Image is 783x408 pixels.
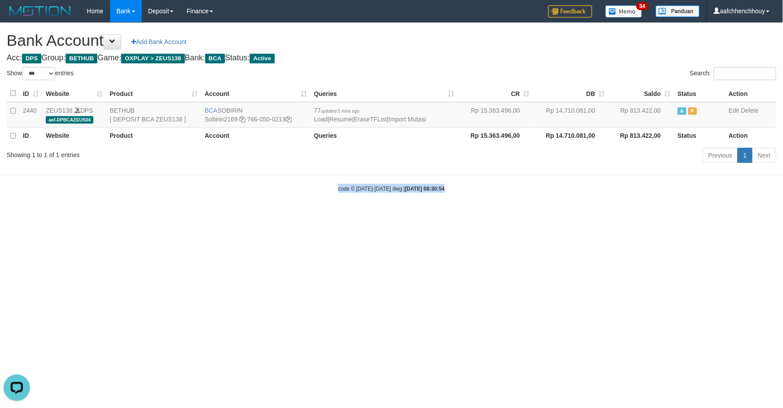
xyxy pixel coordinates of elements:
[205,107,218,114] span: BCA
[703,148,738,163] a: Previous
[354,116,387,123] a: EraseTFList
[690,67,776,80] label: Search:
[458,127,533,144] th: Rp 15.363.496,00
[636,2,648,10] span: 34
[725,85,776,102] th: Action
[19,85,42,102] th: ID: activate to sort column ascending
[22,67,55,80] select: Showentries
[314,107,426,123] span: | | |
[7,67,74,80] label: Show entries
[286,116,292,123] a: Copy 7660500213 to clipboard
[310,85,458,102] th: Queries: activate to sort column ascending
[548,5,592,18] img: Feedback.jpg
[7,4,74,18] img: MOTION_logo.png
[725,127,776,144] th: Action
[19,127,42,144] th: ID
[714,67,776,80] input: Search:
[106,127,201,144] th: Product
[22,54,41,63] span: DPS
[42,102,106,128] td: DPS
[205,54,225,63] span: BCA
[250,54,275,63] span: Active
[240,116,246,123] a: Copy Sobirin2169 to clipboard
[201,85,310,102] th: Account: activate to sort column ascending
[314,107,359,114] span: 77
[310,127,458,144] th: Queries
[66,54,97,63] span: BETHUB
[19,102,42,128] td: 2440
[7,32,776,49] h1: Bank Account
[42,127,106,144] th: Website
[606,5,643,18] img: Button%20Memo.svg
[656,5,700,17] img: panduan.png
[205,116,238,123] a: Sobirin2169
[674,85,725,102] th: Status
[674,127,725,144] th: Status
[741,107,759,114] a: Delete
[201,102,310,128] td: SOBIRIN 766-050-0213
[7,54,776,62] h4: Acc: Group: Game: Bank: Status:
[126,34,192,49] a: Add Bank Account
[609,102,674,128] td: Rp 813.422,00
[106,85,201,102] th: Product: activate to sort column ascending
[7,147,320,159] div: Showing 1 to 1 of 1 entries
[678,107,687,115] span: Active
[46,107,73,114] a: ZEUS138
[533,127,609,144] th: Rp 14.710.081,00
[201,127,310,144] th: Account
[42,85,106,102] th: Website: activate to sort column ascending
[321,109,360,114] span: updated 5 mins ago
[46,116,93,124] span: aaf-DPBCAZEUS04
[533,85,609,102] th: DB: activate to sort column ascending
[106,102,201,128] td: BETHUB [ DEPOSIT BCA ZEUS138 ]
[458,102,533,128] td: Rp 15.363.496,00
[405,186,445,192] strong: [DATE] 08:30:54
[458,85,533,102] th: CR: activate to sort column ascending
[4,4,30,30] button: Open LiveChat chat widget
[314,116,328,123] a: Load
[533,102,609,128] td: Rp 14.710.081,00
[729,107,739,114] a: Edit
[329,116,352,123] a: Resume
[752,148,776,163] a: Next
[609,127,674,144] th: Rp 813.422,00
[389,116,426,123] a: Import Mutasi
[738,148,753,163] a: 1
[338,186,445,192] small: code © [DATE]-[DATE] dwg |
[121,54,185,63] span: OXPLAY > ZEUS138
[609,85,674,102] th: Saldo: activate to sort column ascending
[688,107,697,115] span: Paused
